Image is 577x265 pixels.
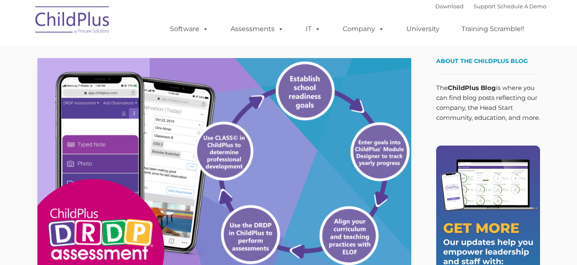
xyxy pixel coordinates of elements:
a: Training Scramble!! [453,21,533,37]
a: IT [297,21,329,37]
span: About the ChildPlus Blog [436,57,528,65]
a: Software [162,21,217,37]
a: Schedule A Demo [497,3,546,10]
strong: ChildPlus Blog [448,84,496,92]
a: Support [474,3,496,10]
a: Company [334,21,393,37]
a: Download [435,3,464,10]
a: Assessments [222,21,292,37]
p: The is where you can find blog posts reflecting our company, the Head Start community, education,... [436,83,540,123]
img: ChildPlus by Procare Solutions [31,0,114,42]
font: | [435,3,546,10]
a: University [398,21,448,37]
